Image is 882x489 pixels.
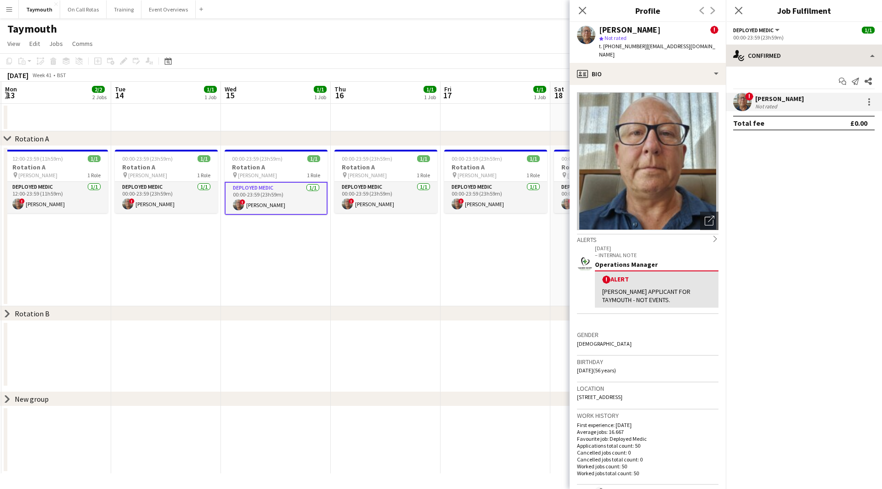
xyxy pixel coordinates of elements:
a: Jobs [45,38,67,50]
span: ! [349,198,354,204]
div: Alert [602,275,711,284]
h3: Rotation A [5,163,108,171]
p: Applications total count: 50 [577,442,718,449]
div: Confirmed [726,45,882,67]
h3: Rotation A [115,163,218,171]
span: [STREET_ADDRESS] [577,393,622,400]
div: [DATE] [7,71,28,80]
h3: Rotation A [334,163,437,171]
h3: Gender [577,331,718,339]
h3: Job Fulfilment [726,5,882,17]
span: 1/1 [862,27,875,34]
span: Deployed Medic [733,27,774,34]
p: Average jobs: 16.667 [577,428,718,435]
button: Taymouth [19,0,60,18]
app-job-card: 00:00-23:59 (23h59m)1/1Rotation A [PERSON_NAME]1 RoleDeployed Medic1/100:00-23:59 (23h59m)![PERSO... [554,150,657,213]
span: [PERSON_NAME] [18,172,57,179]
span: ! [19,198,25,204]
span: Edit [29,39,40,48]
span: Tue [115,85,125,93]
span: 00:00-23:59 (23h59m) [342,155,392,162]
div: Bio [570,63,726,85]
span: ! [745,92,753,101]
app-card-role: Deployed Medic1/100:00-23:59 (23h59m)![PERSON_NAME] [334,182,437,213]
div: 1 Job [204,94,216,101]
div: 00:00-23:59 (23h59m)1/1Rotation A [PERSON_NAME]1 RoleDeployed Medic1/100:00-23:59 (23h59m)![PERSO... [225,150,328,215]
span: [PERSON_NAME] [128,172,167,179]
p: – INTERNAL NOTE [595,252,718,259]
app-job-card: 00:00-23:59 (23h59m)1/1Rotation A [PERSON_NAME]1 RoleDeployed Medic1/100:00-23:59 (23h59m)![PERSO... [334,150,437,213]
span: 1/1 [88,155,101,162]
app-card-role: Deployed Medic1/100:00-23:59 (23h59m)![PERSON_NAME] [554,182,657,213]
p: Worked jobs count: 50 [577,463,718,470]
span: 13 [4,90,17,101]
span: 00:00-23:59 (23h59m) [561,155,612,162]
span: Thu [334,85,346,93]
span: Not rated [605,34,627,41]
p: Favourite job: Deployed Medic [577,435,718,442]
h3: Profile [570,5,726,17]
span: Wed [225,85,237,93]
span: [PERSON_NAME] [567,172,606,179]
span: 14 [113,90,125,101]
div: Open photos pop-in [700,212,718,230]
app-card-role: Deployed Medic1/112:00-23:59 (11h59m)![PERSON_NAME] [5,182,108,213]
button: Training [107,0,141,18]
span: 1/1 [314,86,327,93]
span: [PERSON_NAME] [348,172,387,179]
div: 00:00-23:59 (23h59m) [733,34,875,41]
span: Comms [72,39,93,48]
span: 16 [333,90,346,101]
div: 1 Job [534,94,546,101]
div: Operations Manager [595,260,718,269]
p: Worked jobs total count: 50 [577,470,718,477]
span: 1 Role [87,172,101,179]
button: On Call Rotas [60,0,107,18]
h3: Rotation A [444,163,547,171]
span: 17 [443,90,452,101]
app-card-role: Deployed Medic1/100:00-23:59 (23h59m)![PERSON_NAME] [115,182,218,213]
span: 1/1 [204,86,217,93]
app-job-card: 00:00-23:59 (23h59m)1/1Rotation A [PERSON_NAME]1 RoleDeployed Medic1/100:00-23:59 (23h59m)![PERSO... [115,150,218,213]
a: Comms [68,38,96,50]
a: View [4,38,24,50]
span: 1 Role [417,172,430,179]
span: Fri [444,85,452,93]
span: 1 Role [307,172,320,179]
h3: Rotation A [554,163,657,171]
span: 12:00-23:59 (11h59m) [12,155,63,162]
app-job-card: 00:00-23:59 (23h59m)1/1Rotation A [PERSON_NAME]1 RoleDeployed Medic1/100:00-23:59 (23h59m)![PERSO... [444,150,547,213]
div: Total fee [733,118,764,128]
div: Rotation A [15,134,49,143]
div: [PERSON_NAME] [599,26,661,34]
div: 1 Job [314,94,326,101]
div: Not rated [755,103,779,110]
span: View [7,39,20,48]
span: Sat [554,85,564,93]
span: ! [568,198,574,204]
span: Jobs [49,39,63,48]
div: 2 Jobs [92,94,107,101]
h3: Work history [577,411,718,420]
span: 00:00-23:59 (23h59m) [232,155,283,162]
p: [DATE] [595,245,718,252]
span: Mon [5,85,17,93]
a: Edit [26,38,44,50]
span: 00:00-23:59 (23h59m) [452,155,502,162]
p: Cancelled jobs total count: 0 [577,456,718,463]
span: 1/1 [424,86,436,93]
app-card-role: Deployed Medic1/100:00-23:59 (23h59m)![PERSON_NAME] [444,182,547,213]
span: [PERSON_NAME] [238,172,277,179]
span: 2/2 [92,86,105,93]
div: £0.00 [850,118,867,128]
span: ! [129,198,135,204]
span: 18 [553,90,564,101]
span: | [EMAIL_ADDRESS][DOMAIN_NAME] [599,43,715,58]
h1: Taymouth [7,22,57,36]
span: [PERSON_NAME] [458,172,497,179]
div: [PERSON_NAME] APPLICANT FOR TAYMOUTH - NOT EVENTS. [602,287,711,304]
button: Event Overviews [141,0,196,18]
div: Alerts [577,234,718,244]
